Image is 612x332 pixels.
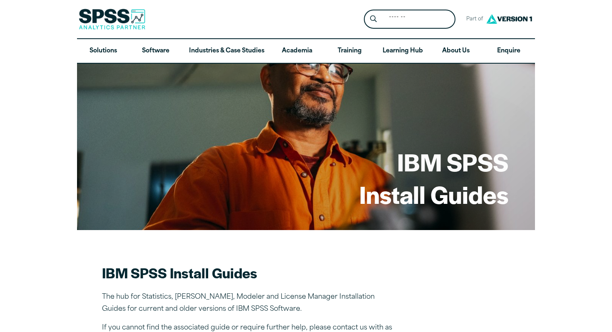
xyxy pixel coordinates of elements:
svg: Search magnifying glass icon [370,15,377,22]
a: Academia [271,39,323,63]
a: Learning Hub [376,39,430,63]
button: Search magnifying glass icon [366,12,381,27]
p: The hub for Statistics, [PERSON_NAME], Modeler and License Manager Installation Guides for curren... [102,291,393,315]
img: Version1 Logo [484,11,534,27]
h1: IBM SPSS Install Guides [359,146,508,210]
a: About Us [430,39,482,63]
a: Software [129,39,182,63]
a: Solutions [77,39,129,63]
a: Industries & Case Studies [182,39,271,63]
a: Training [323,39,376,63]
h2: IBM SPSS Install Guides [102,263,393,282]
nav: Desktop version of site main menu [77,39,535,63]
form: Site Header Search Form [364,10,455,29]
span: Part of [462,13,484,25]
img: SPSS Analytics Partner [79,9,145,30]
a: Enquire [483,39,535,63]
